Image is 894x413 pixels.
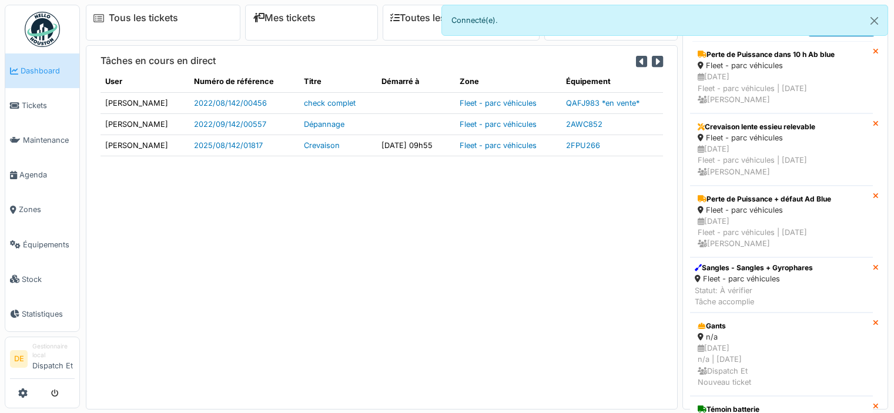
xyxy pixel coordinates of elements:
a: Tickets [5,88,79,123]
div: Fleet - parc véhicules [698,60,865,71]
a: check complet [304,99,356,108]
a: 2025/08/142/01817 [194,141,263,150]
li: DE [10,350,28,368]
div: Fleet - parc véhicules [698,204,865,216]
a: Équipements [5,227,79,262]
th: Numéro de référence [189,71,299,92]
span: Statistiques [22,308,75,320]
a: Toutes les tâches [390,12,478,23]
div: Fleet - parc véhicules [698,132,865,143]
a: Maintenance [5,123,79,157]
button: Close [861,5,888,36]
a: 2022/09/142/00557 [194,120,266,129]
a: Agenda [5,157,79,192]
div: Statut: À vérifier Tâche accomplie [695,285,813,307]
th: Titre [299,71,377,92]
span: Maintenance [23,135,75,146]
a: Tous les tickets [109,12,178,23]
a: Stock [5,262,79,297]
a: Crevaison [304,141,340,150]
div: Gestionnaire local [32,342,75,360]
td: [PERSON_NAME] [101,135,189,156]
div: [DATE] Fleet - parc véhicules | [DATE] [PERSON_NAME] [698,71,865,105]
div: Gants [698,321,865,331]
span: Agenda [19,169,75,180]
a: Fleet - parc véhicules [460,120,537,129]
div: Connecté(e). [441,5,889,36]
div: Perte de Puissance dans 10 h Ab blue [698,49,865,60]
a: Dépannage [304,120,344,129]
a: Fleet - parc véhicules [460,99,537,108]
a: 2FPU266 [566,141,600,150]
a: Perte de Puissance dans 10 h Ab blue Fleet - parc véhicules [DATE]Fleet - parc véhicules | [DATE]... [690,41,873,113]
a: Sangles - Sangles + Gyrophares Fleet - parc véhicules Statut: À vérifierTâche accomplie [690,257,873,313]
span: Dashboard [21,65,75,76]
div: Sangles - Sangles + Gyrophares [695,263,813,273]
a: Zones [5,193,79,227]
span: translation missing: fr.shared.user [105,77,122,86]
span: Équipements [23,239,75,250]
a: Fleet - parc véhicules [460,141,537,150]
a: Perte de Puissance + défaut Ad Blue Fleet - parc véhicules [DATE]Fleet - parc véhicules | [DATE] ... [690,186,873,258]
span: Zones [19,204,75,215]
h6: Tâches en cours en direct [101,55,216,66]
td: [PERSON_NAME] [101,92,189,113]
th: Équipement [561,71,663,92]
a: Dashboard [5,53,79,88]
a: DE Gestionnaire localDispatch Et [10,342,75,379]
li: Dispatch Et [32,342,75,376]
div: Perte de Puissance + défaut Ad Blue [698,194,865,204]
div: [DATE] Fleet - parc véhicules | [DATE] [PERSON_NAME] [698,216,865,250]
div: [DATE] Fleet - parc véhicules | [DATE] [PERSON_NAME] [698,143,865,177]
span: Stock [22,274,75,285]
td: [PERSON_NAME] [101,113,189,135]
span: Tickets [22,100,75,111]
td: [DATE] 09h55 [377,135,455,156]
a: 2AWC852 [566,120,602,129]
div: Fleet - parc véhicules [695,273,813,284]
img: Badge_color-CXgf-gQk.svg [25,12,60,47]
div: n/a [698,331,865,343]
a: Crevaison lente essieu relevable Fleet - parc véhicules [DATE]Fleet - parc véhicules | [DATE] [PE... [690,113,873,186]
a: Statistiques [5,297,79,331]
th: Zone [455,71,561,92]
a: QAFJ983 *en vente* [566,99,639,108]
a: 2022/08/142/00456 [194,99,267,108]
div: [DATE] n/a | [DATE] Dispatch Et Nouveau ticket [698,343,865,388]
div: Crevaison lente essieu relevable [698,122,865,132]
th: Démarré à [377,71,455,92]
a: Gants n/a [DATE]n/a | [DATE] Dispatch EtNouveau ticket [690,313,873,396]
a: Mes tickets [253,12,316,23]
